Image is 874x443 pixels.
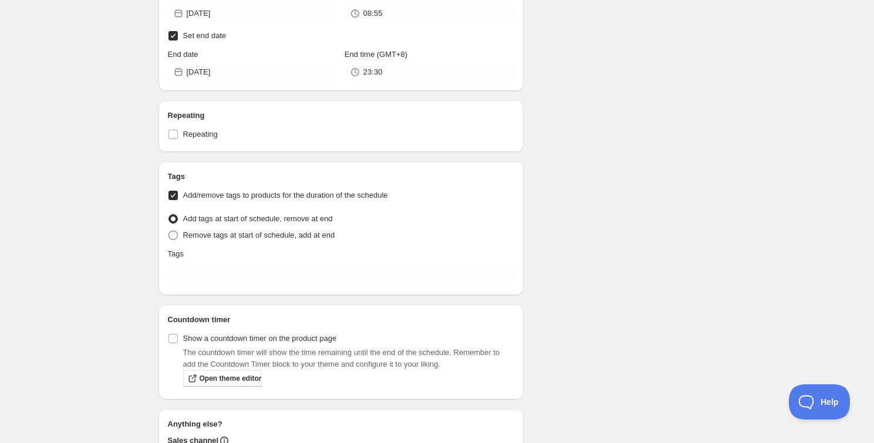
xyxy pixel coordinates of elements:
[345,50,407,59] span: End time (GMT+8)
[168,50,198,59] span: End date
[183,334,337,343] span: Show a countdown timer on the product page
[168,248,184,260] p: Tags
[789,384,851,420] iframe: Toggle Customer Support
[183,214,333,223] span: Add tags at start of schedule, remove at end
[183,370,262,387] a: Open theme editor
[168,110,515,121] h2: Repeating
[183,231,335,239] span: Remove tags at start of schedule, add at end
[200,374,262,383] span: Open theme editor
[183,347,515,370] p: The countdown timer will show the time remaining until the end of the schedule. Remember to add t...
[168,418,515,430] h2: Anything else?
[183,191,388,199] span: Add/remove tags to products for the duration of the schedule
[183,31,227,40] span: Set end date
[183,130,218,138] span: Repeating
[168,314,515,326] h2: Countdown timer
[168,171,515,182] h2: Tags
